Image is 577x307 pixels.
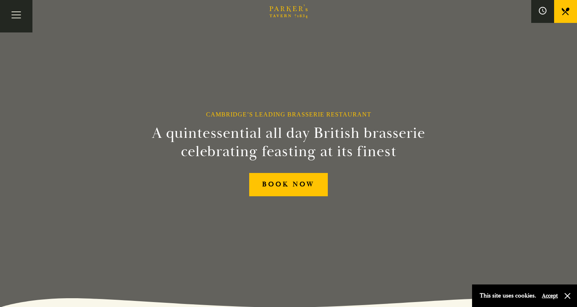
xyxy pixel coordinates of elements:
a: BOOK NOW [249,173,328,196]
p: This site uses cookies. [480,290,536,301]
h1: Cambridge’s Leading Brasserie Restaurant [206,111,371,118]
button: Accept [542,292,558,299]
h2: A quintessential all day British brasserie celebrating feasting at its finest [114,124,463,161]
button: Close and accept [564,292,571,300]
